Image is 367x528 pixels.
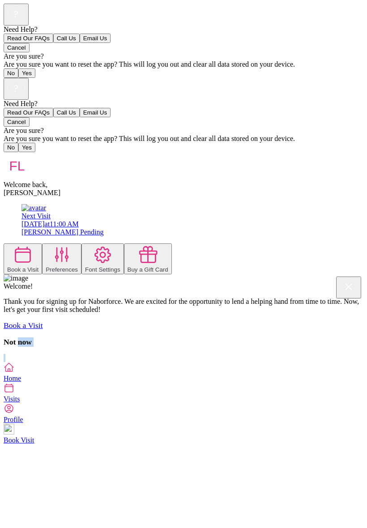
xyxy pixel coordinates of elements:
[4,383,363,403] a: Visits
[4,337,32,346] a: Not now
[4,274,28,282] img: image
[4,282,363,290] div: Welcome!
[4,243,42,274] button: Book a Visit
[18,68,35,78] button: Yes
[42,243,81,274] button: Preferences
[4,416,23,423] span: Profile
[21,212,363,220] div: Next Visit
[4,189,363,197] div: [PERSON_NAME]
[4,143,18,152] button: No
[4,60,363,68] div: Are you sure you want to reset the app? This will log you out and clear all data stored on your d...
[80,108,111,117] button: Email Us
[4,152,30,179] img: avatar
[4,436,34,444] span: Book Visit
[4,181,363,189] div: Welcome back,
[4,395,20,403] span: Visits
[4,362,363,382] a: Home
[81,243,124,274] button: Font Settings
[4,127,363,135] div: Are you sure?
[4,108,53,117] button: Read Our FAQs
[46,266,78,273] div: Preferences
[53,108,80,117] button: Call Us
[21,220,363,228] div: [DATE] at 11:00 AM
[128,266,168,273] div: Buy a Gift Card
[4,424,363,444] a: Book Visit
[85,266,120,273] div: Font Settings
[4,52,363,60] div: Are you sure?
[4,26,363,34] div: Need Help?
[21,204,363,236] a: avatarNext Visit[DATE]at11:00 AM[PERSON_NAME] Pending
[4,100,363,108] div: Need Help?
[21,228,363,236] div: [PERSON_NAME] Pending
[4,68,18,78] button: No
[4,135,363,143] div: Are you sure you want to reset the app? This will log you out and clear all data stored on your d...
[4,375,21,382] span: Home
[21,204,46,212] img: avatar
[7,266,38,273] div: Book a Visit
[124,243,172,274] button: Buy a Gift Card
[4,34,53,43] button: Read Our FAQs
[80,34,111,43] button: Email Us
[18,143,35,152] button: Yes
[4,117,30,127] button: Cancel
[4,298,363,314] p: Thank you for signing up for Naborforce. We are excited for the opportunity to lend a helping han...
[4,403,363,423] a: Profile
[4,321,43,330] a: Book a Visit
[4,43,30,52] button: Cancel
[53,34,80,43] button: Call Us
